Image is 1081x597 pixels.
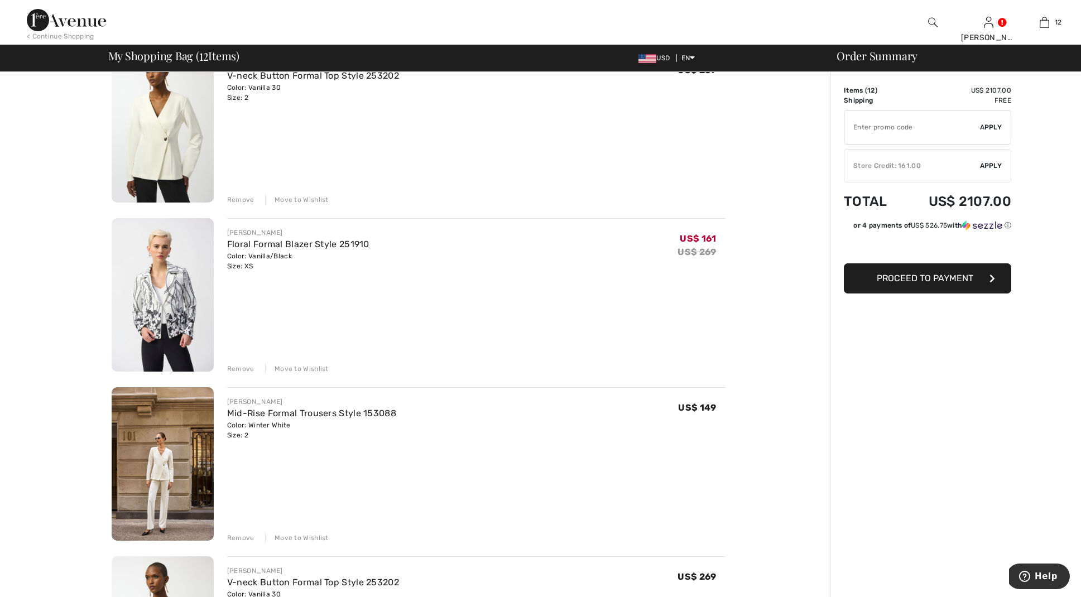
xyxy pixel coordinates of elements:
[112,218,214,372] img: Floral Formal Blazer Style 251910
[227,239,369,249] a: Floral Formal Blazer Style 251910
[678,65,716,75] span: US$ 269
[1009,564,1070,591] iframe: Opens a widget where you can find more information
[844,182,901,220] td: Total
[678,402,716,413] span: US$ 149
[27,31,94,41] div: < Continue Shopping
[227,408,396,418] a: Mid-Rise Formal Trousers Style 153088
[265,533,329,543] div: Move to Wishlist
[678,571,716,582] span: US$ 269
[108,50,240,61] span: My Shopping Bag ( Items)
[980,161,1002,171] span: Apply
[680,233,716,244] span: US$ 161
[844,161,980,171] div: Store Credit: 161.00
[227,364,254,374] div: Remove
[227,228,369,238] div: [PERSON_NAME]
[227,251,369,271] div: Color: Vanilla/Black Size: XS
[901,85,1011,95] td: US$ 2107.00
[1017,16,1072,29] a: 12
[911,222,947,229] span: US$ 526.75
[823,50,1074,61] div: Order Summary
[199,47,209,62] span: 12
[227,577,399,588] a: V-neck Button Formal Top Style 253202
[265,195,329,205] div: Move to Wishlist
[844,263,1011,293] button: Proceed to Payment
[227,397,396,407] div: [PERSON_NAME]
[901,182,1011,220] td: US$ 2107.00
[227,195,254,205] div: Remove
[928,16,938,29] img: search the website
[984,17,993,27] a: Sign In
[227,420,396,440] div: Color: Winter White Size: 2
[265,364,329,374] div: Move to Wishlist
[227,533,254,543] div: Remove
[980,122,1002,132] span: Apply
[227,70,399,81] a: V-neck Button Formal Top Style 253202
[844,234,1011,259] iframe: PayPal-paypal
[1040,16,1049,29] img: My Bag
[638,54,674,62] span: USD
[112,50,214,203] img: V-neck Button Formal Top Style 253202
[227,83,399,103] div: Color: Vanilla 30 Size: 2
[112,387,214,541] img: Mid-Rise Formal Trousers Style 153088
[27,9,106,31] img: 1ère Avenue
[867,86,875,94] span: 12
[877,273,973,283] span: Proceed to Payment
[1055,17,1062,27] span: 12
[227,566,399,576] div: [PERSON_NAME]
[984,16,993,29] img: My Info
[961,32,1016,44] div: [PERSON_NAME]
[844,220,1011,234] div: or 4 payments ofUS$ 526.75withSezzle Click to learn more about Sezzle
[844,85,901,95] td: Items ( )
[638,54,656,63] img: US Dollar
[844,95,901,105] td: Shipping
[853,220,1011,230] div: or 4 payments of with
[901,95,1011,105] td: Free
[678,247,716,257] s: US$ 269
[962,220,1002,230] img: Sezzle
[681,54,695,62] span: EN
[844,110,980,144] input: Promo code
